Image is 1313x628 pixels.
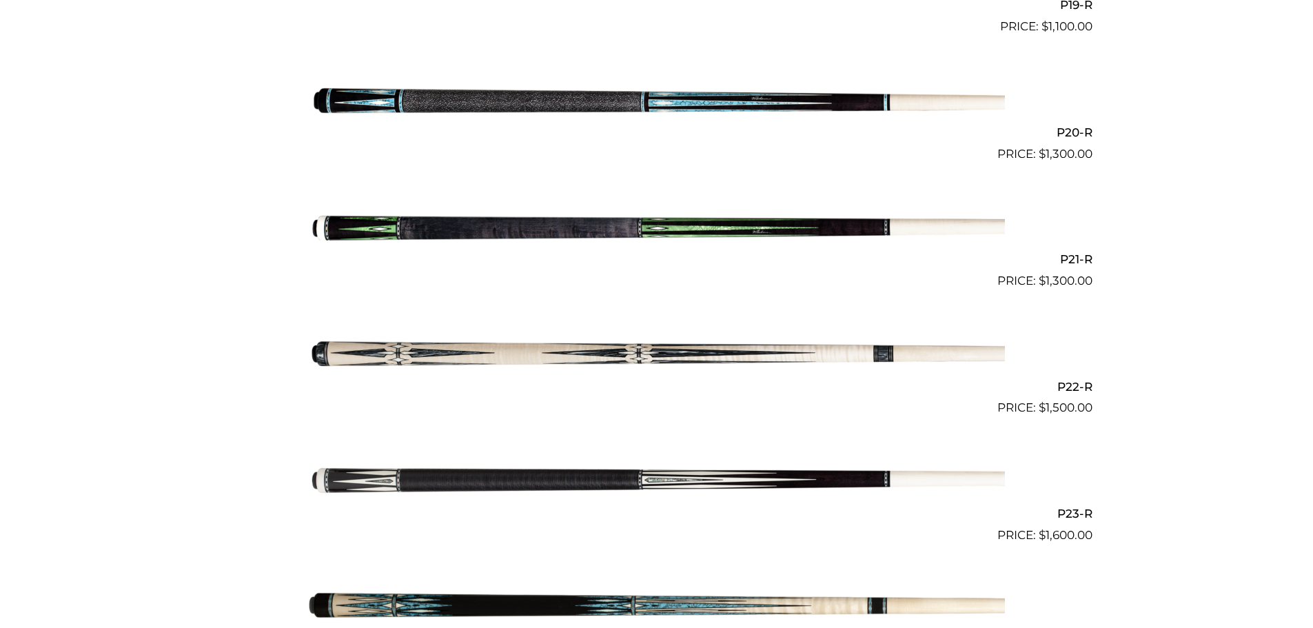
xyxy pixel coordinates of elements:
bdi: 1,600.00 [1039,528,1092,542]
span: $ [1039,147,1046,161]
bdi: 1,100.00 [1041,19,1092,33]
bdi: 1,500.00 [1039,401,1092,414]
a: P21-R $1,300.00 [221,169,1092,290]
img: P23-R [309,423,1005,538]
span: $ [1039,528,1046,542]
h2: P21-R [221,247,1092,272]
h2: P23-R [221,500,1092,526]
a: P23-R $1,600.00 [221,423,1092,544]
bdi: 1,300.00 [1039,147,1092,161]
span: $ [1039,401,1046,414]
img: P22-R [309,296,1005,412]
span: $ [1039,274,1046,287]
a: P22-R $1,500.00 [221,296,1092,417]
h2: P20-R [221,119,1092,145]
h2: P22-R [221,374,1092,399]
bdi: 1,300.00 [1039,274,1092,287]
a: P20-R $1,300.00 [221,41,1092,163]
img: P20-R [309,41,1005,157]
span: $ [1041,19,1048,33]
img: P21-R [309,169,1005,285]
